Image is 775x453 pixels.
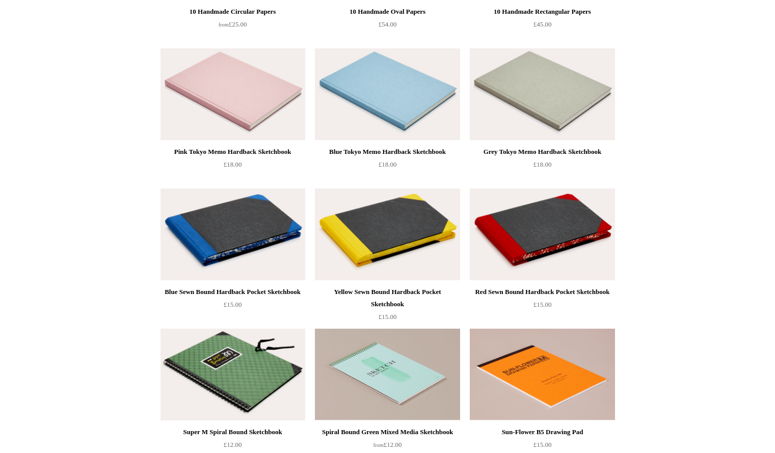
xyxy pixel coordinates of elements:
[373,442,384,448] span: from
[379,161,397,168] span: £18.00
[315,329,460,420] img: Spiral Bound Green Mixed Media Sketchbook
[224,301,242,308] span: £15.00
[163,6,303,18] div: 10 Handmade Circular Papers
[163,146,303,158] div: Pink Tokyo Memo Hardback Sketchbook
[472,426,612,438] div: Sun-Flower B5 Drawing Pad
[315,48,460,140] img: Blue Tokyo Memo Hardback Sketchbook
[219,20,247,28] span: £25.00
[470,329,614,420] a: Sun-Flower B5 Drawing Pad Sun-Flower B5 Drawing Pad
[224,441,242,448] span: £12.00
[161,189,305,280] img: Blue Sewn Bound Hardback Pocket Sketchbook
[470,189,614,280] img: Red Sewn Bound Hardback Pocket Sketchbook
[470,6,614,47] a: 10 Handmade Rectangular Papers £45.00
[472,286,612,298] div: Red Sewn Bound Hardback Pocket Sketchbook
[315,6,460,47] a: 10 Handmade Oval Papers £54.00
[161,146,305,188] a: Pink Tokyo Memo Hardback Sketchbook £18.00
[533,20,552,28] span: £45.00
[470,48,614,140] a: Grey Tokyo Memo Hardback Sketchbook Grey Tokyo Memo Hardback Sketchbook
[317,426,457,438] div: Spiral Bound Green Mixed Media Sketchbook
[163,426,303,438] div: Super M Spiral Bound Sketchbook
[470,286,614,328] a: Red Sewn Bound Hardback Pocket Sketchbook £15.00
[315,48,460,140] a: Blue Tokyo Memo Hardback Sketchbook Blue Tokyo Memo Hardback Sketchbook
[315,329,460,420] a: Spiral Bound Green Mixed Media Sketchbook Spiral Bound Green Mixed Media Sketchbook
[161,286,305,328] a: Blue Sewn Bound Hardback Pocket Sketchbook £15.00
[315,286,460,328] a: Yellow Sewn Bound Hardback Pocket Sketchbook £15.00
[470,329,614,420] img: Sun-Flower B5 Drawing Pad
[315,146,460,188] a: Blue Tokyo Memo Hardback Sketchbook £18.00
[161,48,305,140] a: Pink Tokyo Memo Hardback Sketchbook Pink Tokyo Memo Hardback Sketchbook
[317,146,457,158] div: Blue Tokyo Memo Hardback Sketchbook
[470,48,614,140] img: Grey Tokyo Memo Hardback Sketchbook
[224,161,242,168] span: £18.00
[161,6,305,47] a: 10 Handmade Circular Papers from£25.00
[373,441,402,448] span: £12.00
[470,146,614,188] a: Grey Tokyo Memo Hardback Sketchbook £18.00
[219,22,229,28] span: from
[163,286,303,298] div: Blue Sewn Bound Hardback Pocket Sketchbook
[317,6,457,18] div: 10 Handmade Oval Papers
[470,189,614,280] a: Red Sewn Bound Hardback Pocket Sketchbook Red Sewn Bound Hardback Pocket Sketchbook
[533,441,552,448] span: £15.00
[315,189,460,280] img: Yellow Sewn Bound Hardback Pocket Sketchbook
[161,189,305,280] a: Blue Sewn Bound Hardback Pocket Sketchbook Blue Sewn Bound Hardback Pocket Sketchbook
[379,20,397,28] span: £54.00
[472,146,612,158] div: Grey Tokyo Memo Hardback Sketchbook
[161,329,305,420] a: Super M Spiral Bound Sketchbook Super M Spiral Bound Sketchbook
[379,313,397,321] span: £15.00
[161,48,305,140] img: Pink Tokyo Memo Hardback Sketchbook
[533,161,552,168] span: £18.00
[315,189,460,280] a: Yellow Sewn Bound Hardback Pocket Sketchbook Yellow Sewn Bound Hardback Pocket Sketchbook
[161,329,305,420] img: Super M Spiral Bound Sketchbook
[472,6,612,18] div: 10 Handmade Rectangular Papers
[533,301,552,308] span: £15.00
[317,286,457,310] div: Yellow Sewn Bound Hardback Pocket Sketchbook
